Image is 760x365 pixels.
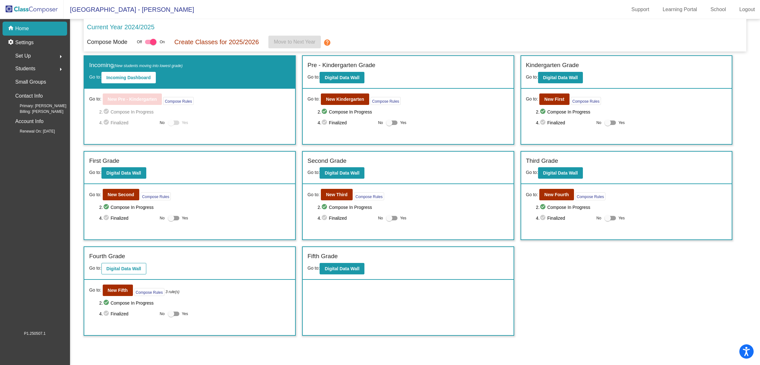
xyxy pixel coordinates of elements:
[165,289,179,295] i: 3 rule(s)
[89,74,101,79] span: Go to:
[539,189,574,200] button: New Fourth
[543,170,578,176] b: Digital Data Wall
[10,103,66,109] span: Primary: [PERSON_NAME]
[89,156,119,166] label: First Grade
[107,266,141,271] b: Digital Data Wall
[103,189,139,200] button: New Second
[107,170,141,176] b: Digital Data Wall
[103,93,162,105] button: New Pre - Kindergarten
[540,214,547,222] mat-icon: check_circle
[526,191,538,198] span: Go to:
[89,191,101,198] span: Go to:
[325,170,359,176] b: Digital Data Wall
[103,214,111,222] mat-icon: check_circle
[182,310,188,318] span: Yes
[536,119,593,127] span: 4. Finalized
[10,128,55,134] span: Renewal On: [DATE]
[321,119,329,127] mat-icon: check_circle
[378,120,383,126] span: No
[57,65,65,73] mat-icon: arrow_right
[101,263,146,274] button: Digital Data Wall
[108,97,157,102] b: New Pre - Kindergarten
[658,4,702,15] a: Learning Portal
[89,265,101,271] span: Go to:
[160,39,165,45] span: On
[543,75,578,80] b: Digital Data Wall
[87,38,127,46] p: Compose Mode
[8,25,15,32] mat-icon: home
[320,263,364,274] button: Digital Data Wall
[101,72,156,83] button: Incoming Dashboard
[87,22,154,32] p: Current Year 2024/2025
[597,120,601,126] span: No
[526,61,579,70] label: Kindergarten Grade
[326,192,348,197] b: New Third
[526,96,538,102] span: Go to:
[89,61,183,70] label: Incoming
[15,64,35,73] span: Students
[536,108,727,116] span: 2. Compose In Progress
[103,299,111,307] mat-icon: check_circle
[101,167,146,179] button: Digital Data Wall
[10,109,63,114] span: Billing: [PERSON_NAME]
[378,215,383,221] span: No
[160,311,164,317] span: No
[134,288,164,296] button: Compose Rules
[618,119,625,127] span: Yes
[163,97,193,105] button: Compose Rules
[526,156,558,166] label: Third Grade
[114,64,183,68] span: (New students moving into lowest grade)
[141,192,171,200] button: Compose Rules
[64,4,194,15] span: [GEOGRAPHIC_DATA] - [PERSON_NAME]
[538,72,583,83] button: Digital Data Wall
[321,93,369,105] button: New Kindergarten
[318,203,509,211] span: 2. Compose In Progress
[705,4,731,15] a: School
[99,310,156,318] span: 4. Finalized
[15,52,31,60] span: Set Up
[15,25,29,32] p: Home
[318,108,509,116] span: 2. Compose In Progress
[321,108,329,116] mat-icon: check_circle
[182,214,188,222] span: Yes
[307,191,320,198] span: Go to:
[307,61,375,70] label: Pre - Kindergarten Grade
[536,214,593,222] span: 4. Finalized
[15,78,46,86] p: Small Groups
[354,192,384,200] button: Compose Rules
[307,74,320,79] span: Go to:
[174,37,259,47] p: Create Classes for 2025/2026
[89,287,101,293] span: Go to:
[89,96,101,102] span: Go to:
[575,192,605,200] button: Compose Rules
[320,167,364,179] button: Digital Data Wall
[15,92,43,100] p: Contact Info
[89,252,125,261] label: Fourth Grade
[103,119,111,127] mat-icon: check_circle
[526,74,538,79] span: Go to:
[274,39,315,45] span: Move to Next Year
[57,53,65,60] mat-icon: arrow_right
[307,170,320,175] span: Go to:
[99,119,156,127] span: 4. Finalized
[8,39,15,46] mat-icon: settings
[526,170,538,175] span: Go to:
[107,75,151,80] b: Incoming Dashboard
[400,214,406,222] span: Yes
[15,117,44,126] p: Account Info
[325,75,359,80] b: Digital Data Wall
[540,203,547,211] mat-icon: check_circle
[321,203,329,211] mat-icon: check_circle
[99,108,290,116] span: 2. Compose In Progress
[539,93,570,105] button: New First
[108,288,128,293] b: New Fifth
[400,119,406,127] span: Yes
[626,4,654,15] a: Support
[597,215,601,221] span: No
[89,170,101,175] span: Go to:
[99,214,156,222] span: 4. Finalized
[323,39,331,46] mat-icon: help
[618,214,625,222] span: Yes
[538,167,583,179] button: Digital Data Wall
[99,203,290,211] span: 2. Compose In Progress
